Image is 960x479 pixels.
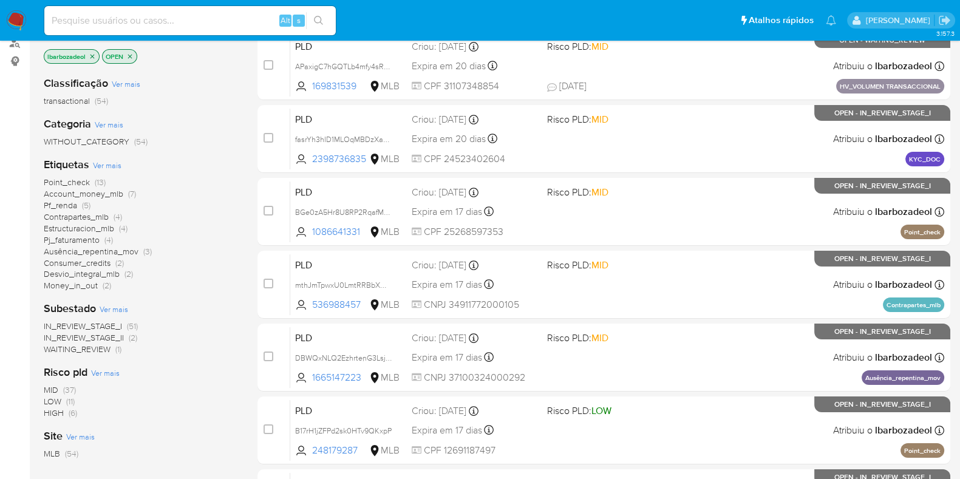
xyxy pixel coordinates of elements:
[306,12,331,29] button: search-icon
[938,14,951,27] a: Sair
[281,15,290,26] span: Alt
[749,14,814,27] span: Atalhos rápidos
[297,15,301,26] span: s
[826,15,836,25] a: Notificações
[936,29,954,38] span: 3.157.3
[44,13,336,29] input: Pesquise usuários ou casos...
[865,15,934,26] p: lucas.barboza@mercadolivre.com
